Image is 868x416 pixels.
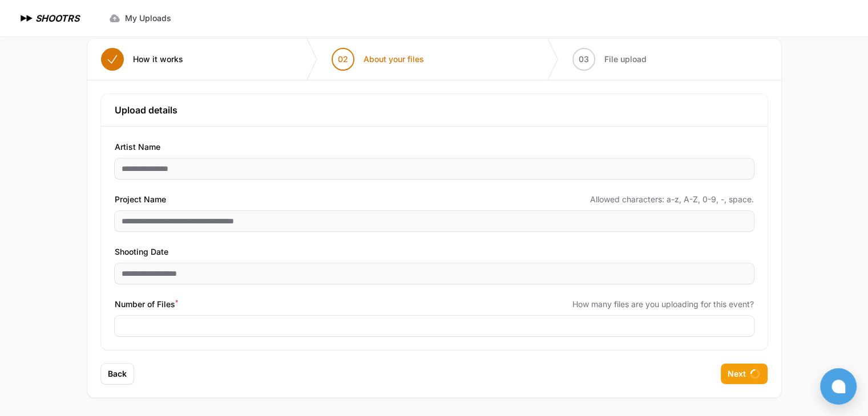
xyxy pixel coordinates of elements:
span: Project Name [115,193,166,206]
img: tab_keywords_by_traffic_grey.svg [114,66,123,75]
button: 03 File upload [559,39,660,80]
span: Next [728,368,746,380]
span: Allowed characters: a-z, A-Z, 0-9, -, space. [590,194,754,205]
img: SHOOTRS [18,11,35,25]
button: Back [101,364,134,384]
span: How many files are you uploading for this event? [572,299,754,310]
img: logo_orange.svg [18,18,27,27]
h1: SHOOTRS [35,11,79,25]
div: Keywords by Traffic [126,67,192,75]
div: Domain Overview [43,67,102,75]
button: 02 About your files [318,39,438,80]
img: website_grey.svg [18,30,27,39]
a: SHOOTRS SHOOTRS [18,11,79,25]
button: How it works [87,39,197,80]
img: tab_domain_overview_orange.svg [31,66,40,75]
span: 03 [579,54,589,65]
span: Shooting Date [115,245,168,259]
span: Artist Name [115,140,160,154]
h3: Upload details [115,103,754,117]
a: My Uploads [102,8,178,28]
button: Next [721,364,768,384]
div: Domain: [DOMAIN_NAME] [30,30,126,39]
span: About your files [364,54,424,65]
span: Back [108,368,127,380]
span: Number of Files [115,297,178,311]
span: How it works [133,54,183,65]
div: v 4.0.25 [32,18,56,27]
span: File upload [604,54,647,65]
button: Open chat window [820,368,857,405]
span: 02 [338,54,348,65]
span: My Uploads [125,13,171,24]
